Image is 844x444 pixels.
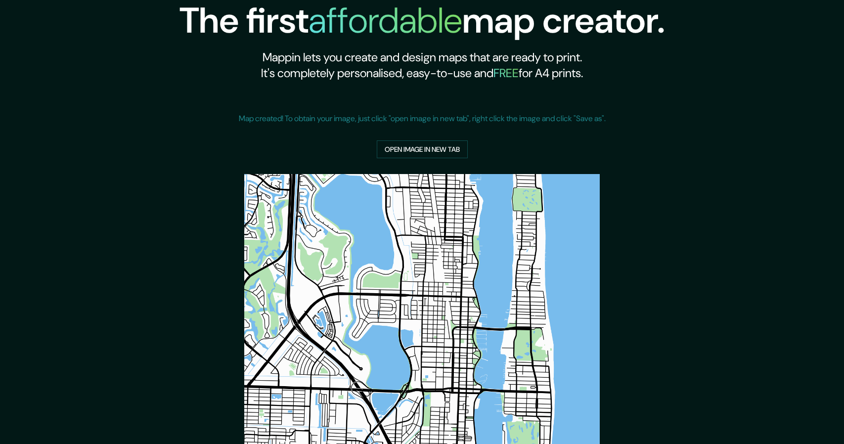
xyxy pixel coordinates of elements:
h2: Mappin lets you create and design maps that are ready to print. It's completely personalised, eas... [179,49,665,81]
p: Map created! To obtain your image, just click "open image in new tab", right click the image and ... [239,113,606,125]
a: Open image in new tab [377,140,468,159]
h5: FREE [493,65,519,81]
